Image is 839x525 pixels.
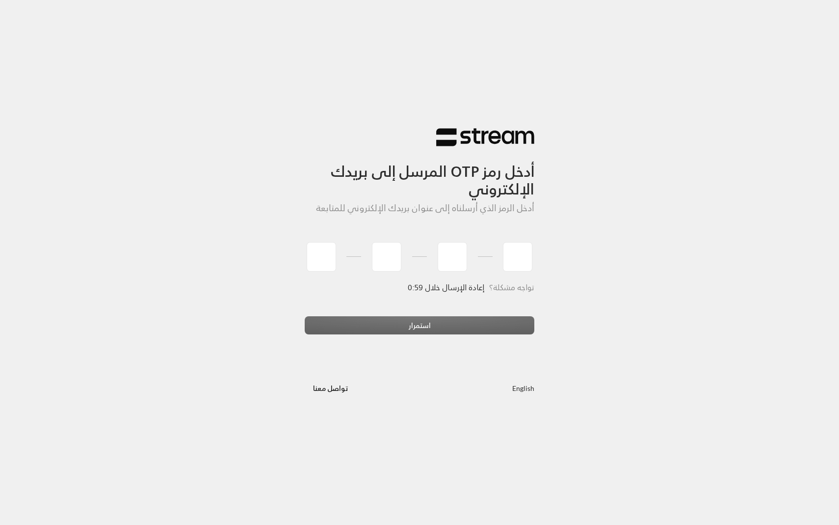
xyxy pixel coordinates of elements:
a: تواصل معنا [305,382,356,394]
span: تواجه مشكلة؟ [489,280,534,294]
h5: أدخل الرمز الذي أرسلناه إلى عنوان بريدك الإلكتروني للمتابعة [305,203,534,214]
img: Stream Logo [436,128,534,147]
h3: أدخل رمز OTP المرسل إلى بريدك الإلكتروني [305,147,534,198]
a: English [512,379,534,397]
button: تواصل معنا [305,379,356,397]
span: إعادة الإرسال خلال 0:59 [408,280,484,294]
